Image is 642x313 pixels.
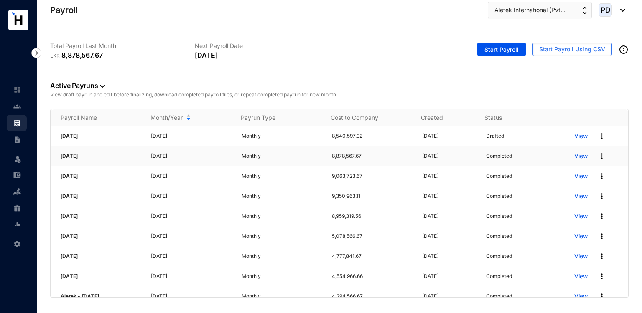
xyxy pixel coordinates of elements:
a: View [574,172,588,180]
p: [DATE] [422,172,476,180]
p: Payroll [50,4,78,16]
p: Monthly [242,252,322,260]
p: [DATE] [422,272,476,280]
p: Monthly [242,232,322,240]
p: 9,063,723.67 [332,172,412,180]
th: Created [411,109,474,126]
button: Aletek International (Pvt... [488,2,592,18]
p: [DATE] [422,252,476,260]
img: payroll.289672236c54bbec4828.svg [13,119,21,127]
th: Status [474,109,562,126]
span: [DATE] [61,133,78,139]
p: Completed [486,212,512,220]
p: Next Payroll Date [195,42,339,50]
p: Monthly [242,292,322,300]
span: [DATE] [61,213,78,219]
a: View [574,272,588,280]
p: Monthly [242,132,322,140]
p: Completed [486,272,512,280]
img: home-unselected.a29eae3204392db15eaf.svg [13,86,21,93]
p: [DATE] [151,152,231,160]
th: Payrun Type [231,109,321,126]
p: [DATE] [422,232,476,240]
p: 8,878,567.67 [332,152,412,160]
p: [DATE] [422,192,476,200]
p: 5,078,566.67 [332,232,412,240]
p: 4,777,841.67 [332,252,412,260]
p: Total Payroll Last Month [50,42,195,50]
button: Start Payroll [477,43,526,56]
a: Active Payruns [50,81,105,90]
p: [DATE] [151,172,231,180]
img: more.27664ee4a8faa814348e188645a3c1fc.svg [598,252,606,260]
p: [DATE] [151,232,231,240]
p: View [574,212,588,220]
p: Completed [486,172,512,180]
p: 9,350,963.11 [332,192,412,200]
th: Payroll Name [51,109,140,126]
span: Month/Year [150,114,183,122]
span: Aletek International (Pvt... [494,5,566,15]
p: 4,554,966.66 [332,272,412,280]
p: [DATE] [151,192,231,200]
p: 8,878,567.67 [61,50,103,60]
img: settings-unselected.1febfda315e6e19643a1.svg [13,240,21,248]
button: Start Payroll Using CSV [532,43,612,56]
a: View [574,292,588,300]
img: gratuity-unselected.a8c340787eea3cf492d7.svg [13,204,21,212]
li: Gratuity [7,200,27,217]
p: 8,959,319.56 [332,212,412,220]
li: Expenses [7,167,27,183]
img: dropdown-black.8e83cc76930a90b1a4fdb6d089b7bf3a.svg [616,9,625,12]
span: [DATE] [61,193,78,199]
span: Aletek - [DATE] [61,293,99,299]
th: Cost to Company [321,109,410,126]
li: Contacts [7,98,27,115]
p: [DATE] [422,212,476,220]
img: leave-unselected.2934df6273408c3f84d9.svg [13,155,22,163]
p: Completed [486,232,512,240]
img: contract-unselected.99e2b2107c0a7dd48938.svg [13,136,21,144]
img: more.27664ee4a8faa814348e188645a3c1fc.svg [598,132,606,140]
p: [DATE] [422,292,476,300]
img: nav-icon-right.af6afadce00d159da59955279c43614e.svg [31,48,41,58]
img: dropdown-black.8e83cc76930a90b1a4fdb6d089b7bf3a.svg [100,85,105,88]
p: View [574,152,588,160]
p: Completed [486,192,512,200]
span: [DATE] [61,173,78,179]
p: View draft payrun and edit before finalizing, download completed payroll files, or repeat complet... [50,91,629,99]
span: [DATE] [61,153,78,159]
img: info-outined.c2a0bb1115a2853c7f4cb4062ec879bc.svg [619,45,629,55]
p: Monthly [242,212,322,220]
a: View [574,232,588,240]
p: [DATE] [151,212,231,220]
p: Monthly [242,272,322,280]
img: more.27664ee4a8faa814348e188645a3c1fc.svg [598,292,606,300]
img: expense-unselected.2edcf0507c847f3e9e96.svg [13,171,21,179]
p: [DATE] [151,292,231,300]
img: more.27664ee4a8faa814348e188645a3c1fc.svg [598,192,606,200]
img: more.27664ee4a8faa814348e188645a3c1fc.svg [598,232,606,240]
p: Monthly [242,192,322,200]
li: Home [7,81,27,98]
p: 8,540,597.92 [332,132,412,140]
a: View [574,192,588,200]
p: [DATE] [151,252,231,260]
a: View [574,252,588,260]
p: Monthly [242,172,322,180]
a: View [574,132,588,140]
span: [DATE] [61,253,78,259]
span: PD [600,6,610,13]
span: [DATE] [61,233,78,239]
img: loan-unselected.d74d20a04637f2d15ab5.svg [13,188,21,195]
p: Completed [486,252,512,260]
li: Payroll [7,115,27,131]
li: Loan [7,183,27,200]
